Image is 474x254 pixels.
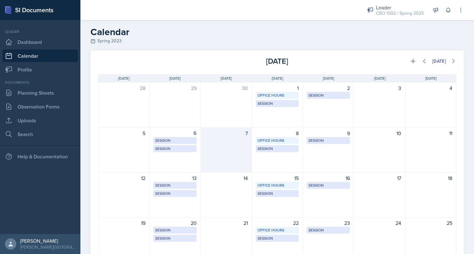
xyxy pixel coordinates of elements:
[155,138,195,143] div: Session
[3,114,78,127] a: Uploads
[308,183,348,188] div: Session
[358,219,401,227] div: 24
[3,128,78,140] a: Search
[3,50,78,62] a: Calendar
[409,130,452,137] div: 11
[432,59,446,64] div: [DATE]
[102,84,145,92] div: 28
[3,100,78,113] a: Observation Forms
[258,191,297,196] div: Session
[155,235,195,241] div: Session
[204,174,248,182] div: 14
[102,219,145,227] div: 19
[308,138,348,143] div: Session
[323,76,334,81] span: [DATE]
[308,227,348,233] div: Session
[118,76,129,81] span: [DATE]
[3,36,78,48] a: Dashboard
[155,183,195,188] div: Session
[153,219,197,227] div: 20
[376,4,424,11] div: Leader
[102,174,145,182] div: 12
[409,219,452,227] div: 25
[409,174,452,182] div: 18
[258,93,297,98] div: Office Hours
[90,38,464,44] div: Spring 2023
[258,146,297,151] div: Session
[155,227,195,233] div: Session
[217,56,337,67] div: [DATE]
[307,219,350,227] div: 23
[20,244,75,250] div: [PERSON_NAME][GEOGRAPHIC_DATA]
[358,130,401,137] div: 10
[258,227,297,233] div: Office Hours
[358,174,401,182] div: 17
[153,84,197,92] div: 29
[3,80,78,85] div: Documents
[153,174,197,182] div: 13
[258,235,297,241] div: Session
[3,150,78,163] div: Help & Documentation
[374,76,385,81] span: [DATE]
[258,138,297,143] div: Office Hours
[308,93,348,98] div: Session
[102,130,145,137] div: 5
[153,130,197,137] div: 6
[155,146,195,151] div: Session
[90,26,464,38] h2: Calendar
[204,219,248,227] div: 21
[272,76,283,81] span: [DATE]
[307,84,350,92] div: 2
[204,84,248,92] div: 30
[256,219,299,227] div: 22
[256,130,299,137] div: 8
[258,183,297,188] div: Office Hours
[409,84,452,92] div: 4
[307,174,350,182] div: 16
[3,29,78,34] div: Leader
[221,76,232,81] span: [DATE]
[425,76,437,81] span: [DATE]
[258,101,297,106] div: Session
[20,238,75,244] div: [PERSON_NAME]
[169,76,181,81] span: [DATE]
[256,84,299,92] div: 1
[256,174,299,182] div: 15
[3,63,78,76] a: Profile
[204,130,248,137] div: 7
[376,10,424,17] div: CSCI 1302 / Spring 2023
[307,130,350,137] div: 9
[3,87,78,99] a: Planning Sheets
[155,191,195,196] div: Session
[428,56,450,66] button: [DATE]
[358,84,401,92] div: 3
